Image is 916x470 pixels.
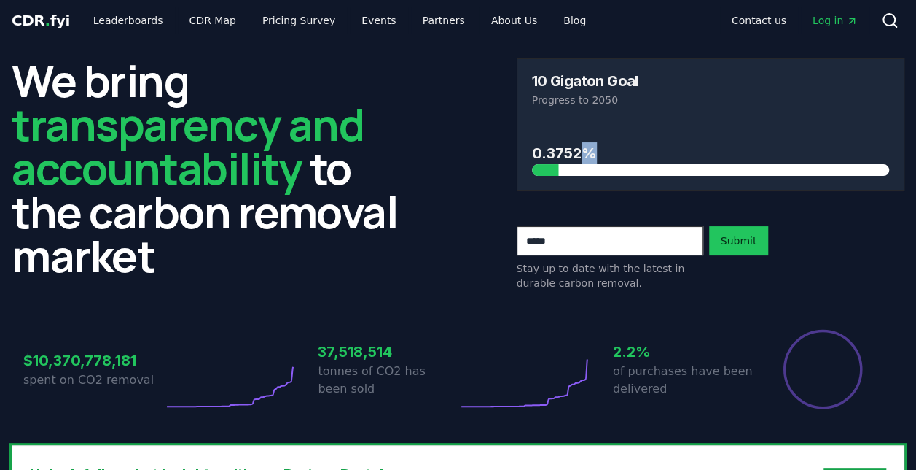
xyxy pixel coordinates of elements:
span: . [45,12,50,29]
a: CDR Map [178,7,248,34]
h3: 2.2% [613,341,753,363]
h2: We bring to the carbon removal market [12,58,400,277]
p: tonnes of CO2 has been sold [318,363,458,398]
button: Submit [709,226,769,255]
div: Percentage of sales delivered [782,328,864,410]
h3: 10 Gigaton Goal [532,74,638,88]
p: Progress to 2050 [532,93,890,107]
p: Stay up to date with the latest in durable carbon removal. [517,261,703,290]
a: Blog [552,7,598,34]
a: CDR.fyi [12,10,70,31]
h3: $10,370,778,181 [23,350,163,371]
a: Partners [411,7,477,34]
a: About Us [479,7,549,34]
h3: 0.3752% [532,142,890,164]
p: of purchases have been delivered [613,363,753,398]
p: spent on CO2 removal [23,371,163,389]
nav: Main [82,7,598,34]
h3: 37,518,514 [318,341,458,363]
a: Events [350,7,407,34]
span: Log in [813,13,858,28]
a: Contact us [720,7,798,34]
a: Log in [801,7,869,34]
a: Pricing Survey [251,7,347,34]
a: Leaderboards [82,7,175,34]
span: transparency and accountability [12,94,364,198]
nav: Main [720,7,869,34]
span: CDR fyi [12,12,70,29]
